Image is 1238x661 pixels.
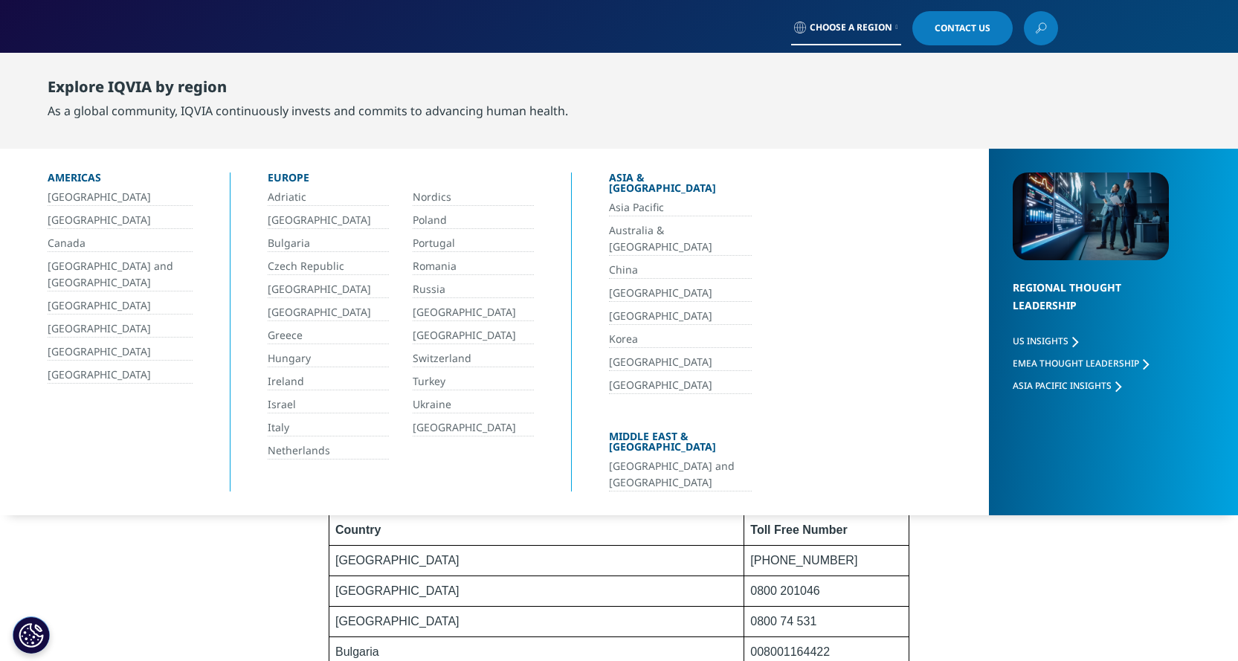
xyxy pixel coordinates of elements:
[609,285,752,302] a: [GEOGRAPHIC_DATA]
[268,327,389,344] a: Greece
[744,607,909,637] td: 0800 74 531
[609,262,752,279] a: China
[1013,279,1169,333] div: Regional Thought Leadership
[609,431,752,458] div: Middle East & [GEOGRAPHIC_DATA]
[13,616,50,654] button: Cookies Settings
[609,354,752,371] a: [GEOGRAPHIC_DATA]
[413,258,534,275] a: Romania
[329,576,744,607] td: [GEOGRAPHIC_DATA]
[48,235,193,252] a: Canada
[609,172,752,199] div: Asia & [GEOGRAPHIC_DATA]
[306,52,1058,122] nav: Primary
[48,102,568,120] div: As a global community, IQVIA continuously invests and commits to advancing human health.
[935,24,990,33] span: Contact Us
[48,212,193,229] a: [GEOGRAPHIC_DATA]
[413,396,534,413] a: Ukraine
[413,419,534,436] a: [GEOGRAPHIC_DATA]
[609,458,752,491] a: [GEOGRAPHIC_DATA] and [GEOGRAPHIC_DATA]
[1013,379,1121,392] a: Asia Pacific Insights
[1013,172,1169,260] img: 2093_analyzing-data-using-big-screen-display-and-laptop.png
[48,78,568,102] div: Explore IQVIA by region
[413,373,534,390] a: Turkey
[268,442,389,460] a: Netherlands
[1013,379,1112,392] span: Asia Pacific Insights
[268,304,389,321] a: [GEOGRAPHIC_DATA]
[744,515,909,546] th: Toll Free Number
[1013,357,1149,370] a: EMEA Thought Leadership
[329,546,744,576] td: [GEOGRAPHIC_DATA]
[48,320,193,338] a: [GEOGRAPHIC_DATA]
[48,344,193,361] a: [GEOGRAPHIC_DATA]
[744,546,909,576] td: [PHONE_NUMBER]
[268,212,389,229] a: [GEOGRAPHIC_DATA]
[1013,335,1078,347] a: US Insights
[268,350,389,367] a: Hungary
[329,515,744,546] th: Country
[268,172,534,189] div: Europe
[744,576,909,607] td: 0800 201046
[413,304,534,321] a: [GEOGRAPHIC_DATA]
[268,419,389,436] a: Italy
[329,607,744,637] td: [GEOGRAPHIC_DATA]
[268,373,389,390] a: Ireland
[609,222,752,256] a: Australia & [GEOGRAPHIC_DATA]
[268,281,389,298] a: [GEOGRAPHIC_DATA]
[810,22,892,33] span: Choose a Region
[413,350,534,367] a: Switzerland
[48,172,193,189] div: Americas
[413,189,534,206] a: Nordics
[48,258,193,291] a: [GEOGRAPHIC_DATA] and [GEOGRAPHIC_DATA]
[48,297,193,315] a: [GEOGRAPHIC_DATA]
[268,189,389,206] a: Adriatic
[268,396,389,413] a: Israel
[48,189,193,206] a: [GEOGRAPHIC_DATA]
[268,235,389,252] a: Bulgaria
[1013,335,1068,347] span: US Insights
[1013,357,1139,370] span: EMEA Thought Leadership
[609,308,752,325] a: [GEOGRAPHIC_DATA]
[413,212,534,229] a: Poland
[413,235,534,252] a: Portugal
[609,199,752,216] a: Asia Pacific
[413,281,534,298] a: Russia
[912,11,1013,45] a: Contact Us
[609,377,752,394] a: [GEOGRAPHIC_DATA]
[268,258,389,275] a: Czech Republic
[48,367,193,384] a: [GEOGRAPHIC_DATA]
[609,331,752,348] a: Korea
[413,327,534,344] a: [GEOGRAPHIC_DATA]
